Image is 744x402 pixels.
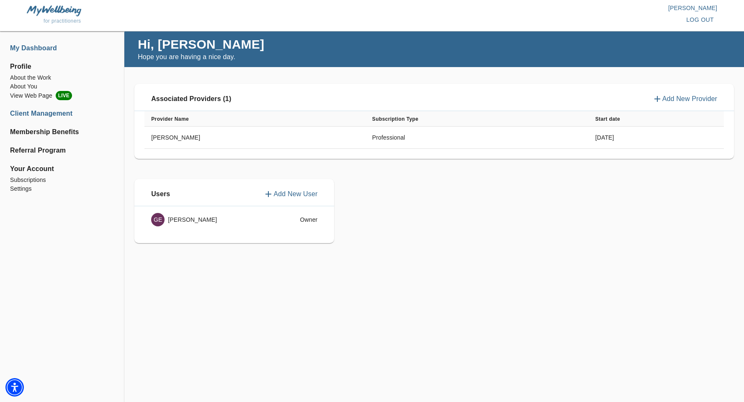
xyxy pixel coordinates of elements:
[56,91,72,100] span: LIVE
[10,184,114,193] a: Settings
[10,127,114,137] a: Membership Benefits
[10,176,114,184] a: Subscriptions
[154,215,162,224] p: GE
[589,127,724,149] td: [DATE]
[372,116,419,122] b: Subscription Type
[10,91,114,100] li: View Web Page
[10,73,114,82] a: About the Work
[10,82,114,91] a: About You
[10,91,114,100] a: View Web PageLIVE
[274,206,324,233] td: Owner
[662,94,717,104] p: Add New Provider
[144,127,366,149] td: [PERSON_NAME]
[5,378,24,397] div: Accessibility Menu
[366,127,589,149] td: Professional
[372,4,718,12] p: [PERSON_NAME]
[10,62,114,72] span: Profile
[10,164,114,174] span: Your Account
[151,189,170,199] p: Users
[263,189,317,199] button: Add New User
[151,116,189,122] b: Provider Name
[138,52,264,62] p: Hope you are having a nice day.
[27,5,81,16] img: MyWellbeing
[683,12,717,28] button: log out
[10,43,114,53] a: My Dashboard
[151,213,267,226] div: [PERSON_NAME]
[138,36,264,52] h4: Hi, [PERSON_NAME]
[595,116,620,122] b: Start date
[44,18,81,24] span: for practitioners
[151,94,231,104] p: Associated Providers (1)
[686,15,714,25] span: log out
[273,189,317,199] p: Add New User
[10,145,114,156] a: Referral Program
[652,94,717,104] button: Add New Provider
[10,109,114,119] a: Client Management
